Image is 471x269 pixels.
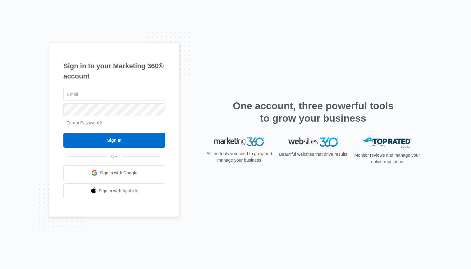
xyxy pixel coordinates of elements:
[63,88,165,101] input: Email
[63,61,165,81] h1: Sign in to your Marketing 360® account
[107,153,122,160] span: OR
[63,183,165,198] a: Sign in with Apple Id
[63,133,165,148] input: Sign In
[99,188,139,194] span: Sign in with Apple Id
[63,165,165,180] a: Sign in with Google
[204,150,274,164] p: All the tools you need to grow and manage your business
[214,137,264,146] img: Marketing 360
[278,151,348,158] p: Beautiful websites that drive results
[66,120,102,125] a: Forgot Password?
[231,100,396,124] h2: One account, three powerful tools to grow your business
[100,170,138,176] span: Sign in with Google
[362,137,412,148] img: Top Rated Local
[288,137,338,146] img: Websites 360
[352,152,422,165] p: Monitor reviews and manage your online reputation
